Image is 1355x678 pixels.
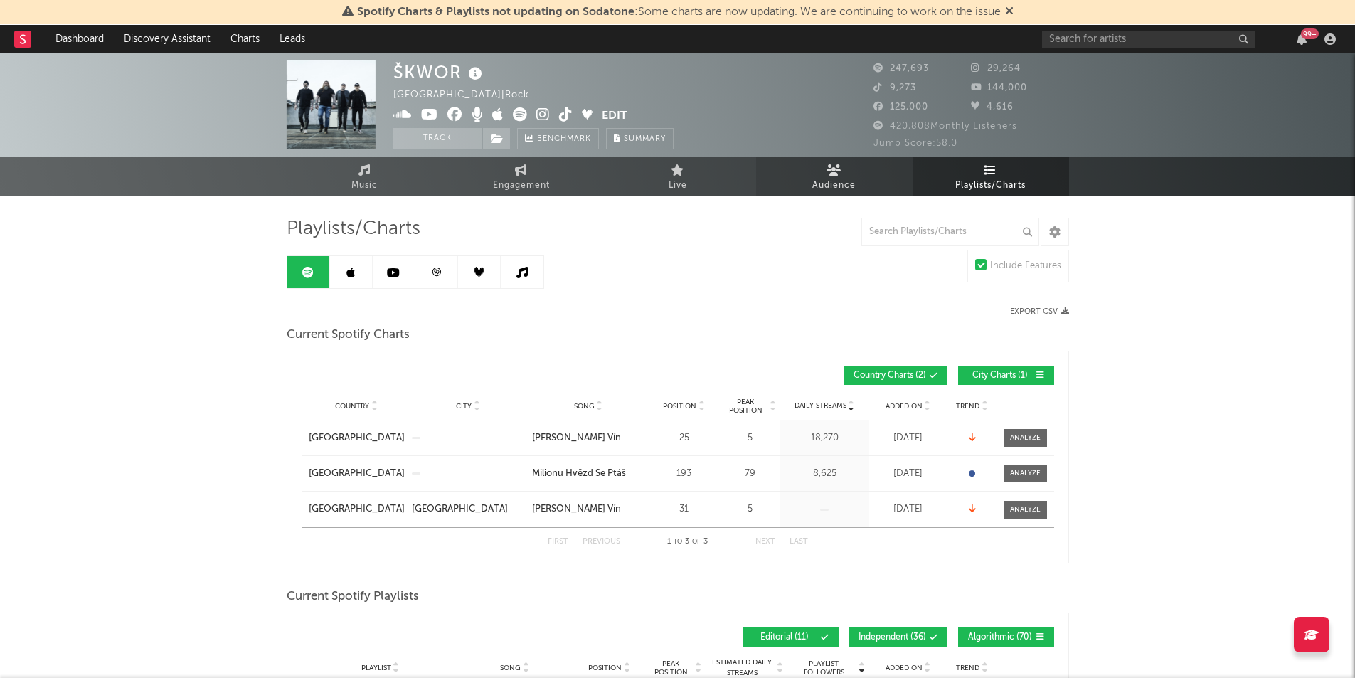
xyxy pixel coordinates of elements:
[971,64,1021,73] span: 29,264
[723,502,777,517] div: 5
[812,177,856,194] span: Audience
[309,467,405,481] a: [GEOGRAPHIC_DATA]
[873,122,1017,131] span: 420,808 Monthly Listeners
[967,371,1033,380] span: City Charts ( 1 )
[602,107,627,125] button: Edit
[393,128,482,149] button: Track
[971,102,1014,112] span: 4,616
[537,131,591,148] span: Benchmark
[412,502,508,517] div: [GEOGRAPHIC_DATA]
[500,664,521,672] span: Song
[849,627,947,647] button: Independent(36)
[412,502,525,517] a: [GEOGRAPHIC_DATA]
[588,664,622,672] span: Position
[357,6,1001,18] span: : Some charts are now updating. We are continuing to work on the issue
[956,402,979,410] span: Trend
[859,633,926,642] span: Independent ( 36 )
[873,431,944,445] div: [DATE]
[752,633,817,642] span: Editorial ( 11 )
[1010,307,1069,316] button: Export CSV
[674,539,682,545] span: to
[287,327,410,344] span: Current Spotify Charts
[574,402,595,410] span: Song
[692,539,701,545] span: of
[791,660,857,677] span: Playlist Followers
[958,627,1054,647] button: Algorithmic(70)
[393,60,486,84] div: ŠKWOR
[357,6,634,18] span: Spotify Charts & Playlists not updating on Sodatone
[624,135,666,143] span: Summary
[649,534,727,551] div: 1 3 3
[755,538,775,546] button: Next
[1005,6,1014,18] span: Dismiss
[743,627,839,647] button: Editorial(11)
[532,502,645,517] a: [PERSON_NAME] Vín
[335,402,369,410] span: Country
[723,398,768,415] span: Peak Position
[456,402,472,410] span: City
[1297,33,1307,45] button: 99+
[854,371,926,380] span: Country Charts ( 2 )
[844,366,947,385] button: Country Charts(2)
[723,467,777,481] div: 79
[287,588,419,605] span: Current Spotify Playlists
[873,64,929,73] span: 247,693
[532,431,645,445] a: [PERSON_NAME] Vín
[913,157,1069,196] a: Playlists/Charts
[114,25,220,53] a: Discovery Assistant
[873,467,944,481] div: [DATE]
[493,177,550,194] span: Engagement
[784,467,866,481] div: 8,625
[958,366,1054,385] button: City Charts(1)
[861,218,1039,246] input: Search Playlists/Charts
[873,102,928,112] span: 125,000
[663,402,696,410] span: Position
[1042,31,1255,48] input: Search for artists
[309,431,405,445] a: [GEOGRAPHIC_DATA]
[309,502,405,517] a: [GEOGRAPHIC_DATA]
[600,157,756,196] a: Live
[873,83,916,92] span: 9,273
[873,502,944,517] div: [DATE]
[652,467,716,481] div: 193
[652,502,716,517] div: 31
[532,502,621,517] div: [PERSON_NAME] Vín
[971,83,1027,92] span: 144,000
[652,431,716,445] div: 25
[46,25,114,53] a: Dashboard
[532,431,621,445] div: [PERSON_NAME] Vín
[790,538,808,546] button: Last
[967,633,1033,642] span: Algorithmic ( 70 )
[351,177,378,194] span: Music
[532,467,626,481] div: Milionu Hvězd Se Ptáš
[287,157,443,196] a: Music
[723,431,777,445] div: 5
[443,157,600,196] a: Engagement
[873,139,957,148] span: Jump Score: 58.0
[220,25,270,53] a: Charts
[548,538,568,546] button: First
[669,177,687,194] span: Live
[532,467,645,481] a: Milionu Hvězd Se Ptáš
[990,258,1061,275] div: Include Features
[784,431,866,445] div: 18,270
[886,664,923,672] span: Added On
[756,157,913,196] a: Audience
[1301,28,1319,39] div: 99 +
[956,664,979,672] span: Trend
[886,402,923,410] span: Added On
[270,25,315,53] a: Leads
[583,538,620,546] button: Previous
[795,401,846,411] span: Daily Streams
[649,660,694,677] span: Peak Position
[393,87,546,104] div: [GEOGRAPHIC_DATA] | Rock
[361,664,391,672] span: Playlist
[606,128,674,149] button: Summary
[517,128,599,149] a: Benchmark
[955,177,1026,194] span: Playlists/Charts
[287,221,420,238] span: Playlists/Charts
